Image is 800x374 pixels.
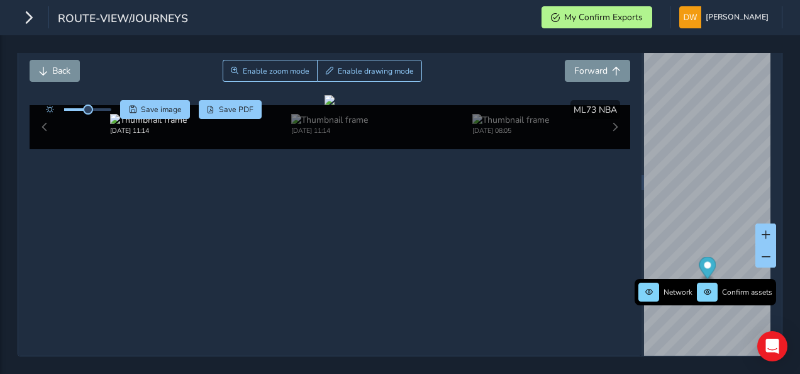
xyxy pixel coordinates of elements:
[110,126,187,135] div: [DATE] 11:14
[542,6,652,28] button: My Confirm Exports
[317,60,422,82] button: Draw
[110,114,187,126] img: Thumbnail frame
[338,66,414,76] span: Enable drawing mode
[574,104,617,116] span: ML73 NBA
[291,114,368,126] img: Thumbnail frame
[564,11,643,23] span: My Confirm Exports
[757,331,787,361] div: Open Intercom Messenger
[679,6,773,28] button: [PERSON_NAME]
[722,287,772,297] span: Confirm assets
[664,287,692,297] span: Network
[472,126,549,135] div: [DATE] 08:05
[679,6,701,28] img: diamond-layout
[574,65,608,77] span: Forward
[565,60,630,82] button: Forward
[58,11,188,28] span: route-view/journeys
[141,105,182,115] span: Save image
[706,6,769,28] span: [PERSON_NAME]
[52,65,70,77] span: Back
[199,100,262,119] button: PDF
[30,60,80,82] button: Back
[291,126,368,135] div: [DATE] 11:14
[120,100,190,119] button: Save
[699,257,716,283] div: Map marker
[243,66,309,76] span: Enable zoom mode
[472,114,549,126] img: Thumbnail frame
[219,105,253,115] span: Save PDF
[223,60,318,82] button: Zoom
